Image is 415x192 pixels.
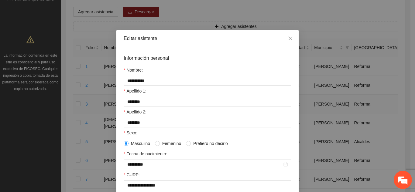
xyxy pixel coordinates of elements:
[129,140,153,147] span: Masculino
[124,130,137,136] label: Sexo:
[124,180,291,190] input: CURP:
[3,128,116,149] textarea: Escriba su mensaje y pulse “Intro”
[282,30,299,47] button: Close
[124,118,291,127] input: Apellido 2:
[124,35,291,42] div: Editar asistente
[288,36,293,41] span: close
[100,3,114,18] div: Minimizar ventana de chat en vivo
[124,76,291,86] input: Nombre:
[160,140,183,147] span: Femenino
[124,54,169,62] span: Información personal
[124,150,167,157] label: Fecha de nacimiento:
[32,31,102,39] div: Chatee con nosotros ahora
[124,88,146,94] label: Apellido 1:
[124,67,143,73] label: Nombre:
[127,161,282,168] input: Fecha de nacimiento:
[124,171,140,178] label: CURP:
[191,140,230,147] span: Prefiero no decirlo
[124,97,291,106] input: Apellido 1:
[124,109,146,115] label: Apellido 2:
[35,62,84,123] span: Estamos en línea.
